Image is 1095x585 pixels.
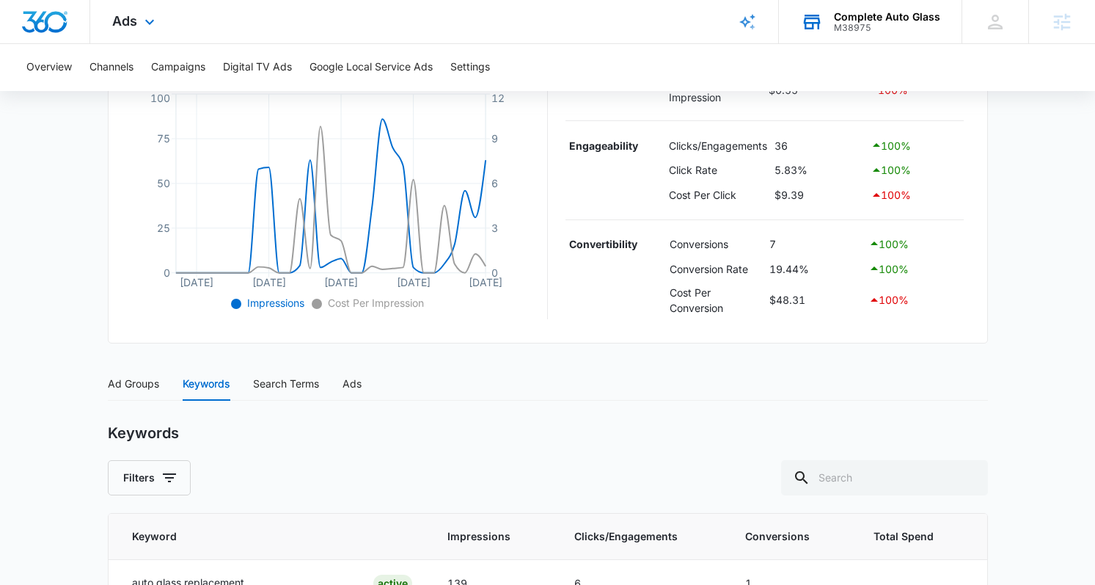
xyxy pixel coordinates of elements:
[252,275,285,288] tspan: [DATE]
[766,256,865,281] td: 19.44%
[834,23,940,33] div: account id
[180,275,213,288] tspan: [DATE]
[108,460,191,495] button: Filters
[868,291,960,309] div: 100 %
[666,256,766,281] td: Conversion Rate
[469,275,502,288] tspan: [DATE]
[183,376,230,392] div: Keywords
[163,266,169,279] tspan: 0
[112,13,137,29] span: Ads
[781,460,988,495] input: Search
[89,44,133,91] button: Channels
[324,275,358,288] tspan: [DATE]
[132,528,391,545] span: Keyword
[108,376,159,392] div: Ad Groups
[108,424,179,443] h2: Keywords
[151,44,205,91] button: Campaigns
[26,44,72,91] button: Overview
[253,376,319,392] div: Search Terms
[450,44,490,91] button: Settings
[834,11,940,23] div: account name
[396,275,430,288] tspan: [DATE]
[491,266,498,279] tspan: 0
[874,528,942,545] span: Total Spend
[766,281,865,319] td: $48.31
[244,297,304,309] span: Impressions
[666,281,766,319] td: Cost Per Conversion
[745,528,818,545] span: Conversions
[325,297,424,309] span: Cost Per Impression
[574,528,688,545] span: Clicks/Engagements
[310,44,433,91] button: Google Local Service Ads
[868,260,960,277] div: 100 %
[223,44,292,91] button: Digital TV Ads
[343,376,362,392] div: Ads
[447,528,519,545] span: Impressions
